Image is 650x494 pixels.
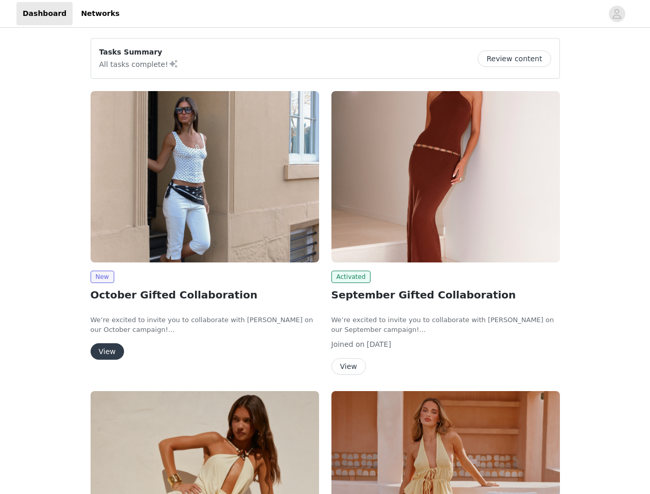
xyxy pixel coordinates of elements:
span: New [91,271,114,283]
p: Tasks Summary [99,47,179,58]
h2: September Gifted Collaboration [331,287,560,303]
span: [DATE] [367,340,391,348]
a: Networks [75,2,126,25]
button: View [91,343,124,360]
button: Review content [478,50,551,67]
a: Dashboard [16,2,73,25]
div: avatar [612,6,622,22]
img: Peppermayo AUS [331,91,560,262]
a: View [331,363,366,370]
span: Joined on [331,340,365,348]
p: We’re excited to invite you to collaborate with [PERSON_NAME] on our October campaign! [91,315,319,335]
span: Activated [331,271,371,283]
p: We’re excited to invite you to collaborate with [PERSON_NAME] on our September campaign! [331,315,560,335]
h2: October Gifted Collaboration [91,287,319,303]
button: View [331,358,366,375]
img: Peppermayo AUS [91,91,319,262]
p: All tasks complete! [99,58,179,70]
a: View [91,348,124,356]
